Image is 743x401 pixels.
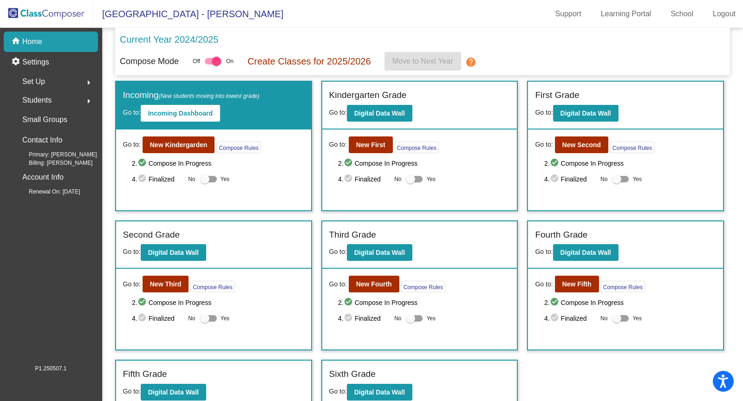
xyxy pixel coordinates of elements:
[553,244,619,261] button: Digital Data Wall
[426,313,436,324] span: Yes
[247,54,371,68] p: Create Classes for 2025/2026
[535,109,553,116] span: Go to:
[150,141,208,149] b: New Kindergarden
[347,384,412,401] button: Digital Data Wall
[395,142,439,153] button: Compose Rules
[150,280,182,288] b: New Third
[226,57,233,65] span: On
[123,248,141,255] span: Go to:
[385,52,461,71] button: Move to Next Year
[401,281,445,292] button: Compose Rules
[347,244,412,261] button: Digital Data Wall
[561,110,611,117] b: Digital Data Wall
[347,105,412,122] button: Digital Data Wall
[141,105,220,122] button: Incoming Dashboard
[188,175,195,183] span: No
[216,142,261,153] button: Compose Rules
[344,158,355,169] mat-icon: check_circle
[123,89,260,102] label: Incoming
[338,297,510,308] span: 2. Compose In Progress
[550,158,561,169] mat-icon: check_circle
[143,136,215,153] button: New Kindergarden
[159,93,260,99] span: (New students moving into lowest grade)
[22,113,67,126] p: Small Groups
[394,175,401,183] span: No
[349,136,393,153] button: New First
[137,174,149,185] mat-icon: check_circle
[535,140,553,149] span: Go to:
[190,281,235,292] button: Compose Rules
[120,32,218,46] p: Current Year 2024/2025
[22,75,45,88] span: Set Up
[123,228,180,242] label: Second Grade
[705,6,743,21] a: Logout
[132,297,304,308] span: 2. Compose In Progress
[553,105,619,122] button: Digital Data Wall
[600,314,607,323] span: No
[132,174,183,185] span: 4. Finalized
[221,313,230,324] span: Yes
[141,384,206,401] button: Digital Data Wall
[221,174,230,185] span: Yes
[344,313,355,324] mat-icon: check_circle
[610,142,654,153] button: Compose Rules
[93,6,283,21] span: [GEOGRAPHIC_DATA] - [PERSON_NAME]
[11,57,22,68] mat-icon: settings
[392,57,453,65] span: Move to Next Year
[83,77,94,88] mat-icon: arrow_right
[123,109,141,116] span: Go to:
[601,281,645,292] button: Compose Rules
[593,6,659,21] a: Learning Portal
[465,57,476,68] mat-icon: help
[535,248,553,255] span: Go to:
[544,313,596,324] span: 4. Finalized
[329,140,347,149] span: Go to:
[141,244,206,261] button: Digital Data Wall
[550,297,561,308] mat-icon: check_circle
[394,314,401,323] span: No
[561,249,611,256] b: Digital Data Wall
[426,174,436,185] span: Yes
[329,109,347,116] span: Go to:
[354,388,405,396] b: Digital Data Wall
[535,279,553,289] span: Go to:
[535,89,579,102] label: First Grade
[22,57,49,68] p: Settings
[555,276,599,292] button: New Fifth
[148,388,199,396] b: Digital Data Wall
[632,174,642,185] span: Yes
[562,280,592,288] b: New Fifth
[329,89,407,102] label: Kindergarten Grade
[349,276,399,292] button: New Fourth
[14,159,92,167] span: Billing: [PERSON_NAME]
[148,110,213,117] b: Incoming Dashboard
[137,297,149,308] mat-icon: check_circle
[14,188,80,196] span: Renewal On: [DATE]
[193,57,200,65] span: Off
[22,36,42,47] p: Home
[120,55,179,68] p: Compose Mode
[123,388,141,395] span: Go to:
[632,313,642,324] span: Yes
[137,158,149,169] mat-icon: check_circle
[148,249,199,256] b: Digital Data Wall
[338,174,390,185] span: 4. Finalized
[329,368,376,381] label: Sixth Grade
[356,141,385,149] b: New First
[550,174,561,185] mat-icon: check_circle
[338,313,390,324] span: 4. Finalized
[137,313,149,324] mat-icon: check_circle
[550,313,561,324] mat-icon: check_circle
[354,249,405,256] b: Digital Data Wall
[344,297,355,308] mat-icon: check_circle
[11,36,22,47] mat-icon: home
[338,158,510,169] span: 2. Compose In Progress
[356,280,392,288] b: New Fourth
[354,110,405,117] b: Digital Data Wall
[329,248,347,255] span: Go to:
[14,150,97,159] span: Primary: [PERSON_NAME]
[22,134,62,147] p: Contact Info
[143,276,189,292] button: New Third
[663,6,701,21] a: School
[555,136,608,153] button: New Second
